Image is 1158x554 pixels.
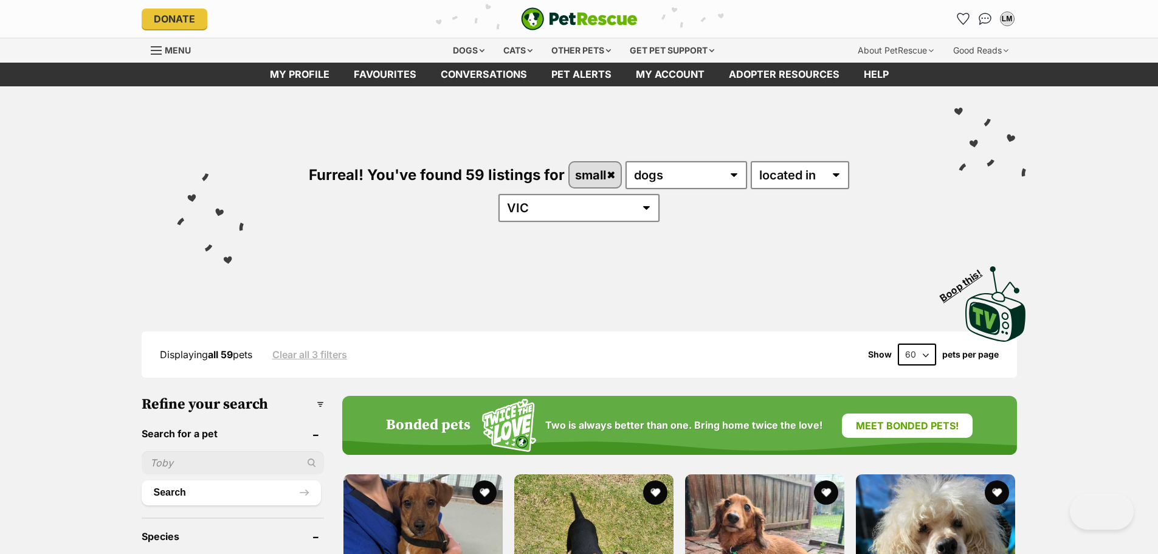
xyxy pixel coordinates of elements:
a: conversations [429,63,539,86]
img: chat-41dd97257d64d25036548639549fe6c8038ab92f7586957e7f3b1b290dea8141.svg [979,13,991,25]
span: Boop this! [937,260,993,303]
a: small [570,162,621,187]
input: Toby [142,451,324,474]
h3: Refine your search [142,396,324,413]
a: Adopter resources [717,63,852,86]
div: Get pet support [621,38,723,63]
div: About PetRescue [849,38,942,63]
a: Conversations [976,9,995,29]
a: Clear all 3 filters [272,349,347,360]
img: PetRescue TV logo [965,266,1026,342]
h4: Bonded pets [386,417,470,434]
strong: all 59 [208,348,233,361]
a: Favourites [954,9,973,29]
button: My account [998,9,1017,29]
button: favourite [814,480,838,505]
a: Meet bonded pets! [842,414,973,438]
a: My account [624,63,717,86]
div: Good Reads [945,38,1017,63]
a: Boop this! [965,255,1026,344]
span: Two is always better than one. Bring home twice the love! [545,420,822,431]
span: Furreal! You've found 59 listings for [309,166,565,184]
a: Donate [142,9,207,29]
a: Menu [151,38,199,60]
span: Show [868,350,892,359]
button: Search [142,480,321,505]
header: Species [142,531,324,542]
a: My profile [258,63,342,86]
a: Favourites [342,63,429,86]
a: PetRescue [521,7,638,30]
div: Cats [495,38,541,63]
div: Other pets [543,38,619,63]
div: Dogs [444,38,493,63]
header: Search for a pet [142,428,324,439]
label: pets per page [942,350,999,359]
iframe: Help Scout Beacon - Open [1070,493,1134,530]
div: LM [1001,13,1013,25]
a: Pet alerts [539,63,624,86]
ul: Account quick links [954,9,1017,29]
img: Squiggle [482,399,536,452]
a: Help [852,63,901,86]
span: Menu [165,45,191,55]
img: logo-e224e6f780fb5917bec1dbf3a21bbac754714ae5b6737aabdf751b685950b380.svg [521,7,638,30]
button: favourite [643,480,667,505]
span: Displaying pets [160,348,252,361]
button: favourite [472,480,497,505]
button: favourite [985,480,1010,505]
